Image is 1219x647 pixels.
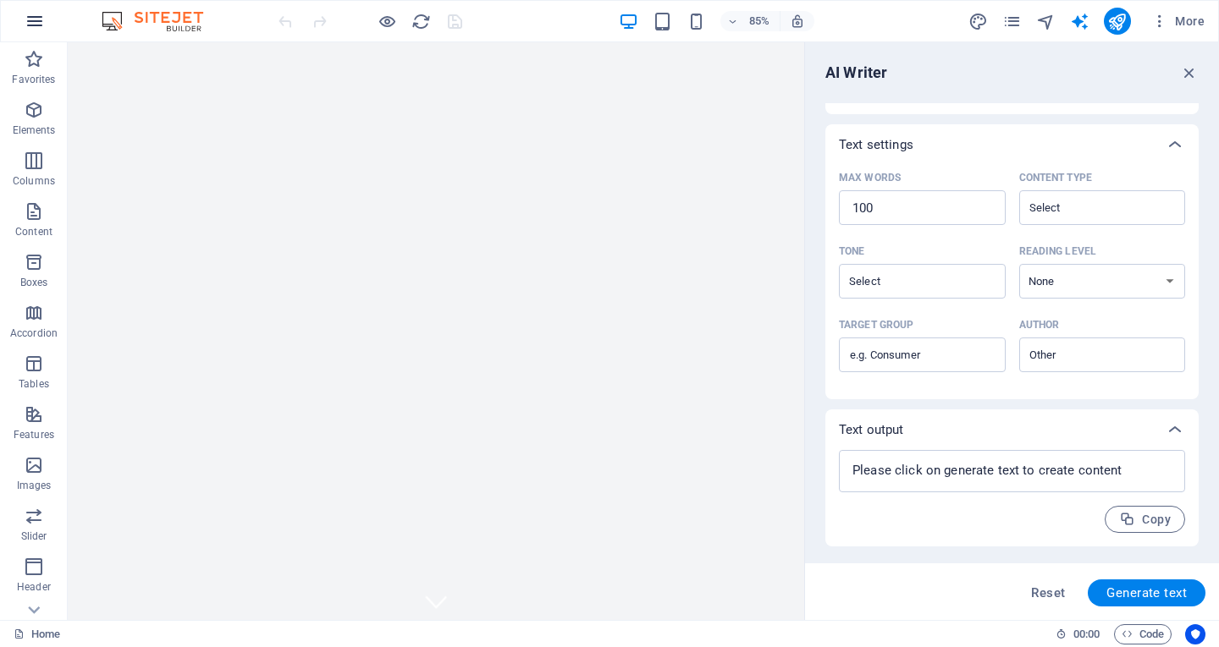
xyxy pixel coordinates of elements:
p: Favorites [12,73,55,86]
button: Click here to leave preview mode and continue editing [377,11,397,31]
button: Generate text [1088,579,1205,606]
i: Pages (Ctrl+Alt+S) [1002,12,1022,31]
p: Content type [1019,171,1092,184]
i: Publish [1107,12,1127,31]
input: AuthorClear [1024,343,1153,367]
input: ToneClear [844,269,973,293]
button: text_generator [1070,11,1090,31]
button: reload [411,11,431,31]
p: Author [1019,318,1060,332]
button: Copy [1105,506,1185,533]
p: Text output [839,421,904,438]
h6: Session time [1056,624,1100,644]
button: navigator [1036,11,1056,31]
a: Click to cancel selection. Double-click to open Pages [14,624,60,644]
span: More [1151,13,1205,30]
p: Columns [13,174,55,188]
p: Tables [19,377,49,391]
button: publish [1104,8,1131,35]
p: Images [17,479,52,492]
input: Target group [839,342,1006,369]
p: Text settings [839,136,913,153]
p: Boxes [20,276,48,289]
p: Reading level [1019,244,1096,258]
span: Reset [1031,586,1065,600]
p: Target group [839,318,913,332]
input: Max words [839,191,1006,225]
button: More [1145,8,1211,35]
input: Content typeClear [1024,195,1153,220]
p: Accordion [10,326,58,340]
button: pages [1002,11,1023,31]
p: Slider [21,529,47,543]
div: Text output [825,450,1199,546]
p: Header [17,580,51,594]
div: Text output [825,409,1199,450]
i: Navigator [1036,12,1056,31]
span: Generate text [1106,586,1187,600]
button: Reset [1022,579,1074,606]
img: Editor Logo [97,11,224,31]
p: Elements [13,123,56,137]
button: design [968,11,989,31]
button: Code [1114,624,1172,644]
p: Max words [839,171,901,184]
span: 00 00 [1073,624,1100,644]
span: : [1085,628,1088,640]
span: Copy [1119,512,1171,528]
h6: 85% [746,11,773,31]
p: Tone [839,244,864,258]
i: AI Writer [1070,12,1089,31]
button: Usercentrics [1185,624,1205,644]
select: Reading level [1019,264,1186,299]
p: Content [15,225,52,239]
p: Features [14,428,54,441]
div: Text settings [825,165,1199,399]
div: Text settings [825,124,1199,165]
h6: AI Writer [825,63,887,83]
span: Code [1122,624,1164,644]
button: 85% [720,11,780,31]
